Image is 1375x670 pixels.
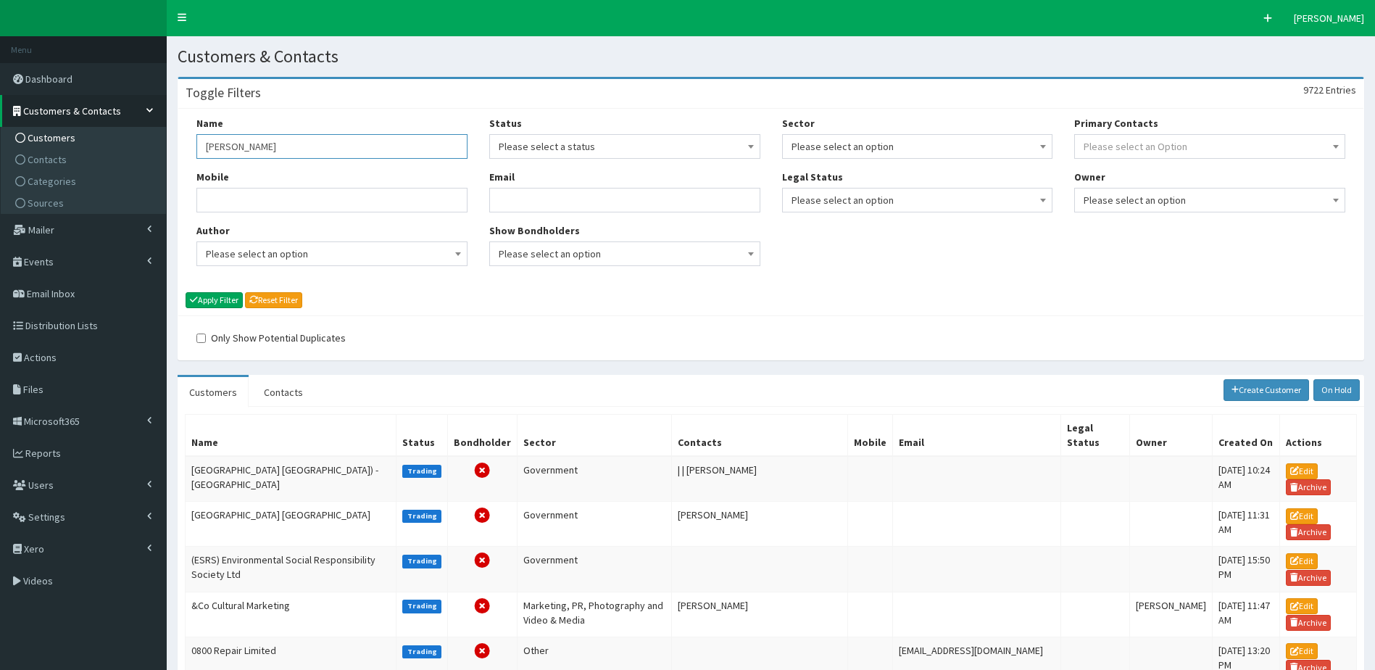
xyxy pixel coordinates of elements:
span: Please select an option [499,244,751,264]
td: [DATE] 15:50 PM [1213,547,1280,592]
label: Primary Contacts [1074,116,1158,131]
span: Reports [25,447,61,460]
label: Author [196,223,230,238]
td: (ESRS) Environmental Social Responsibility Society Ltd [186,547,396,592]
td: [DATE] 11:47 AM [1213,592,1280,637]
a: Archive [1286,615,1331,631]
td: [GEOGRAPHIC_DATA] [GEOGRAPHIC_DATA]) - [GEOGRAPHIC_DATA] [186,456,396,502]
span: Please select an option [792,136,1044,157]
span: Videos [23,574,53,587]
input: Only Show Potential Duplicates [196,334,206,343]
th: Sector [517,414,671,456]
td: [PERSON_NAME] [672,592,847,637]
td: [DATE] 11:31 AM [1213,502,1280,547]
a: Customers [4,127,166,149]
label: Trading [402,555,441,568]
a: Customers [178,377,249,408]
a: Edit [1286,643,1318,659]
span: Please select an option [782,134,1053,159]
span: Please select an option [1084,190,1336,210]
td: Marketing, PR, Photography and Video & Media [517,592,671,637]
span: Distribution Lists [25,319,98,332]
th: Created On [1213,414,1280,456]
a: Contacts [252,377,315,408]
td: Government [517,456,671,502]
span: Xero [24,542,44,555]
a: Sources [4,192,166,214]
td: [PERSON_NAME] [672,502,847,547]
span: Actions [24,351,57,364]
span: Settings [28,510,65,524]
span: Mailer [28,223,54,236]
a: Edit [1286,508,1318,524]
th: Name [186,414,396,456]
span: Customers [28,131,75,144]
a: Reset Filter [245,292,302,308]
a: Contacts [4,149,166,170]
button: Apply Filter [186,292,243,308]
label: Only Show Potential Duplicates [196,331,346,345]
span: Entries [1326,83,1356,96]
span: Please select an option [782,188,1053,212]
td: [GEOGRAPHIC_DATA] [GEOGRAPHIC_DATA] [186,502,396,547]
a: Archive [1286,479,1331,495]
span: [PERSON_NAME] [1294,12,1364,25]
th: Email [892,414,1060,456]
span: Please select an option [206,244,458,264]
a: Categories [4,170,166,192]
h1: Customers & Contacts [178,47,1364,66]
th: Actions [1280,414,1357,456]
span: Please select an option [792,190,1044,210]
label: Owner [1074,170,1105,184]
td: [PERSON_NAME] [1130,592,1213,637]
th: Owner [1130,414,1213,456]
td: Government [517,547,671,592]
label: Sector [782,116,815,131]
span: Files [23,383,43,396]
span: Users [28,479,54,492]
span: Dashboard [25,73,72,86]
th: Legal Status [1060,414,1130,456]
th: Status [396,414,448,456]
a: Archive [1286,524,1331,540]
label: Email [489,170,515,184]
span: Please select a status [489,134,760,159]
th: Contacts [672,414,847,456]
span: Events [24,255,54,268]
label: Trading [402,600,441,613]
label: Trading [402,645,441,658]
span: Contacts [28,153,67,166]
label: Legal Status [782,170,843,184]
label: Trading [402,465,441,478]
label: Trading [402,510,441,523]
span: Sources [28,197,64,210]
span: Please select an option [196,241,468,266]
th: Mobile [847,414,892,456]
a: Edit [1286,553,1318,569]
label: Show Bondholders [489,223,580,238]
span: Email Inbox [27,287,75,300]
span: Please select an option [489,241,760,266]
span: Microsoft365 [24,415,80,428]
h3: Toggle Filters [186,86,261,99]
span: Please select an Option [1084,140,1187,153]
span: Categories [28,175,76,188]
span: Please select an option [1074,188,1345,212]
a: Create Customer [1224,379,1310,401]
td: &Co Cultural Marketing [186,592,396,637]
a: On Hold [1313,379,1360,401]
a: Edit [1286,598,1318,614]
span: Customers & Contacts [23,104,121,117]
label: Status [489,116,522,131]
a: Archive [1286,570,1331,586]
span: Please select a status [499,136,751,157]
span: 9722 [1303,83,1324,96]
th: Bondholder [447,414,517,456]
td: [DATE] 10:24 AM [1213,456,1280,502]
td: | | [PERSON_NAME] [672,456,847,502]
label: Name [196,116,223,131]
td: Government [517,502,671,547]
a: Edit [1286,463,1318,479]
label: Mobile [196,170,229,184]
